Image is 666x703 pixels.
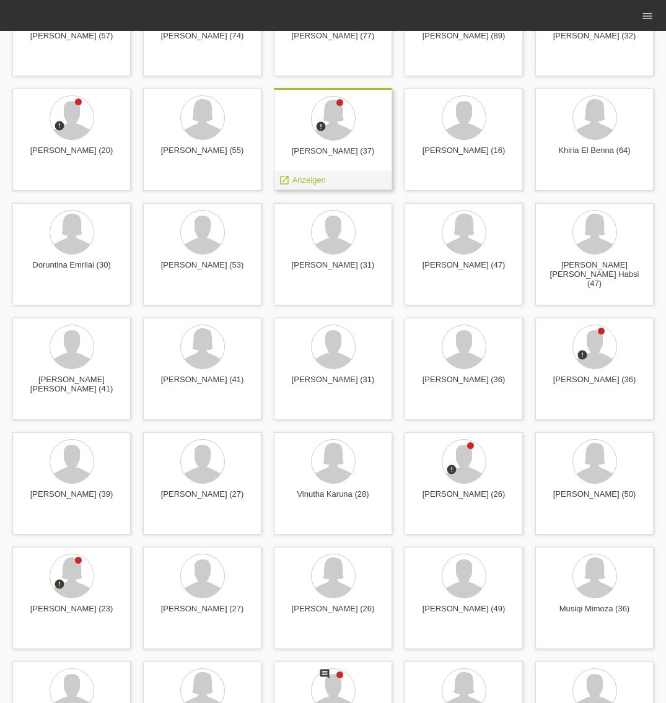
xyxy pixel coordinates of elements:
[54,120,65,131] i: error
[284,260,382,280] div: [PERSON_NAME] (31)
[446,464,457,477] div: Zurückgewiesen
[319,668,330,681] div: Neuer Kommentar
[577,349,588,362] div: Zurückgewiesen
[414,31,513,51] div: [PERSON_NAME] (89)
[284,489,382,509] div: Vinutha Karuna (28)
[22,146,121,165] div: [PERSON_NAME] (20)
[414,375,513,395] div: [PERSON_NAME] (36)
[545,489,644,509] div: [PERSON_NAME] (50)
[153,31,252,51] div: [PERSON_NAME] (74)
[315,121,326,134] div: Zurückgewiesen
[414,146,513,165] div: [PERSON_NAME] (16)
[319,668,330,679] i: comment
[635,12,660,19] a: menu
[153,375,252,395] div: [PERSON_NAME] (41)
[153,260,252,280] div: [PERSON_NAME] (53)
[279,175,290,186] i: launch
[284,604,382,624] div: [PERSON_NAME] (26)
[292,175,326,185] span: Anzeigen
[414,604,513,624] div: [PERSON_NAME] (49)
[284,375,382,395] div: [PERSON_NAME] (31)
[641,10,654,22] i: menu
[54,579,65,590] i: error
[414,260,513,280] div: [PERSON_NAME] (47)
[284,146,382,166] div: [PERSON_NAME] (37)
[153,146,252,165] div: [PERSON_NAME] (55)
[54,120,65,133] div: Zurückgewiesen
[284,31,382,51] div: [PERSON_NAME] (77)
[545,146,644,165] div: Khiria El Benna (64)
[545,31,644,51] div: [PERSON_NAME] (32)
[279,175,326,185] a: launch Anzeigen
[545,604,644,624] div: Musiqi Mimoza (36)
[446,464,457,475] i: error
[22,260,121,280] div: Doruntina Emrllai (30)
[22,604,121,624] div: [PERSON_NAME] (23)
[414,489,513,509] div: [PERSON_NAME] (26)
[22,375,121,395] div: [PERSON_NAME] [PERSON_NAME] (41)
[153,604,252,624] div: [PERSON_NAME] (27)
[577,349,588,360] i: error
[54,579,65,592] div: Zurückgewiesen
[22,31,121,51] div: [PERSON_NAME] (57)
[315,121,326,132] i: error
[545,260,644,282] div: [PERSON_NAME] [PERSON_NAME] Habsi (47)
[22,489,121,509] div: [PERSON_NAME] (39)
[153,489,252,509] div: [PERSON_NAME] (27)
[545,375,644,395] div: [PERSON_NAME] (36)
